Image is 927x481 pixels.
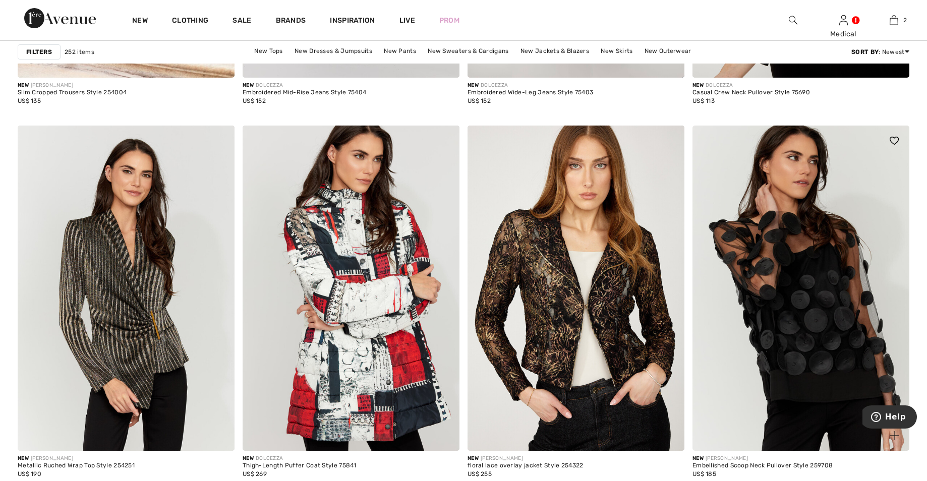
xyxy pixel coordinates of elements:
[890,431,899,440] img: plus_v2.svg
[851,47,909,56] div: : Newest
[18,82,127,89] div: [PERSON_NAME]
[18,470,41,477] span: US$ 190
[289,44,377,57] a: New Dresses & Jumpsuits
[851,48,879,55] strong: Sort By
[243,82,254,88] span: New
[243,470,267,477] span: US$ 269
[243,82,366,89] div: DOLCEZZA
[692,89,810,96] div: Casual Crew Neck Pullover Style 75690
[18,126,235,451] img: Metallic Ruched Wrap Top Style 254251. Gold/Black
[692,455,704,461] span: New
[379,44,421,57] a: New Pants
[692,462,833,469] div: Embellished Scoop Neck Pullover Style 259708
[243,462,357,469] div: Thigh-Length Puffer Coat Style 75841
[243,89,366,96] div: Embroidered Mid-Rise Jeans Style 75404
[18,89,127,96] div: Slim Cropped Trousers Style 254004
[18,82,29,88] span: New
[819,29,868,39] div: Medical
[468,126,684,451] img: floral lace overlay jacket Style 254322. Copper/Black
[468,470,492,477] span: US$ 255
[869,14,918,26] a: 2
[468,82,479,88] span: New
[692,97,715,104] span: US$ 113
[862,405,917,431] iframe: Opens a widget where you can find more information
[233,16,251,27] a: Sale
[243,455,254,461] span: New
[789,14,797,26] img: search the website
[890,137,899,145] img: heart_black_full.svg
[692,82,810,89] div: DOLCEZZA
[423,44,513,57] a: New Sweaters & Cardigans
[18,455,29,461] span: New
[596,44,638,57] a: New Skirts
[468,97,491,104] span: US$ 152
[18,97,41,104] span: US$ 135
[890,14,898,26] img: My Bag
[399,15,415,26] a: Live
[692,455,833,462] div: [PERSON_NAME]
[692,126,909,451] a: Embellished Scoop Neck Pullover Style 259708. Black
[468,455,479,461] span: New
[468,89,593,96] div: Embroidered Wide-Leg Jeans Style 75403
[515,44,594,57] a: New Jackets & Blazers
[26,47,52,56] strong: Filters
[24,8,96,28] img: 1ère Avenue
[839,15,848,25] a: Sign In
[330,16,375,27] span: Inspiration
[18,455,135,462] div: [PERSON_NAME]
[18,462,135,469] div: Metallic Ruched Wrap Top Style 254251
[692,82,704,88] span: New
[243,126,459,451] img: Thigh-Length Puffer Coat Style 75841. As sample
[692,470,716,477] span: US$ 185
[839,14,848,26] img: My Info
[243,455,357,462] div: DOLCEZZA
[468,455,584,462] div: [PERSON_NAME]
[468,82,593,89] div: DOLCEZZA
[903,16,907,25] span: 2
[468,462,584,469] div: floral lace overlay jacket Style 254322
[132,16,148,27] a: New
[640,44,697,57] a: New Outerwear
[249,44,287,57] a: New Tops
[172,16,208,27] a: Clothing
[65,47,94,56] span: 252 items
[243,97,266,104] span: US$ 152
[439,15,459,26] a: Prom
[276,16,306,27] a: Brands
